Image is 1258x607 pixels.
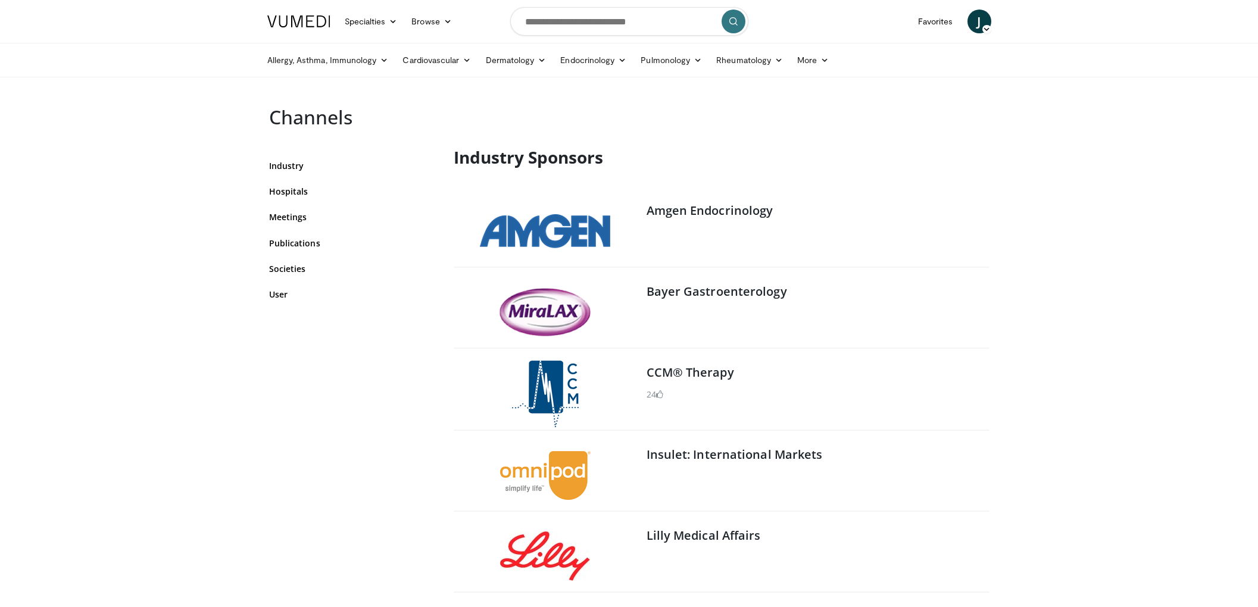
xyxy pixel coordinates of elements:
[512,361,579,427] img: CCM® Therapy
[500,451,591,500] img: Insulet: International Markets
[647,202,773,218] a: Amgen Endocrinology
[267,15,330,27] img: VuMedi Logo
[269,237,436,249] a: Publications
[269,262,436,275] a: Societies
[480,214,610,248] img: Amgen Endocrinology
[647,446,823,462] a: Insulet: International Markets
[647,388,663,401] li: 24
[269,106,744,129] h2: Channels
[269,288,436,301] a: User
[647,527,761,543] a: Lilly Medical Affairs
[500,531,590,581] img: Lilly Medical Affairs
[479,48,554,72] a: Dermatology
[269,185,436,198] a: Hospitals
[709,48,790,72] a: Rheumatology
[395,48,478,72] a: Cardiovascular
[404,10,459,33] a: Browse
[454,146,603,168] strong: Industry Sponsors
[647,364,734,380] a: CCM® Therapy
[499,288,591,336] img: Bayer Gastroenterology
[911,10,960,33] a: Favorites
[269,211,436,223] a: Meetings
[633,48,709,72] a: Pulmonology
[553,48,633,72] a: Endocrinology
[510,7,748,36] input: Search topics, interventions
[647,283,787,299] a: Bayer Gastroenterology
[338,10,405,33] a: Specialties
[790,48,836,72] a: More
[269,159,436,172] a: Industry
[967,10,991,33] a: J
[260,48,396,72] a: Allergy, Asthma, Immunology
